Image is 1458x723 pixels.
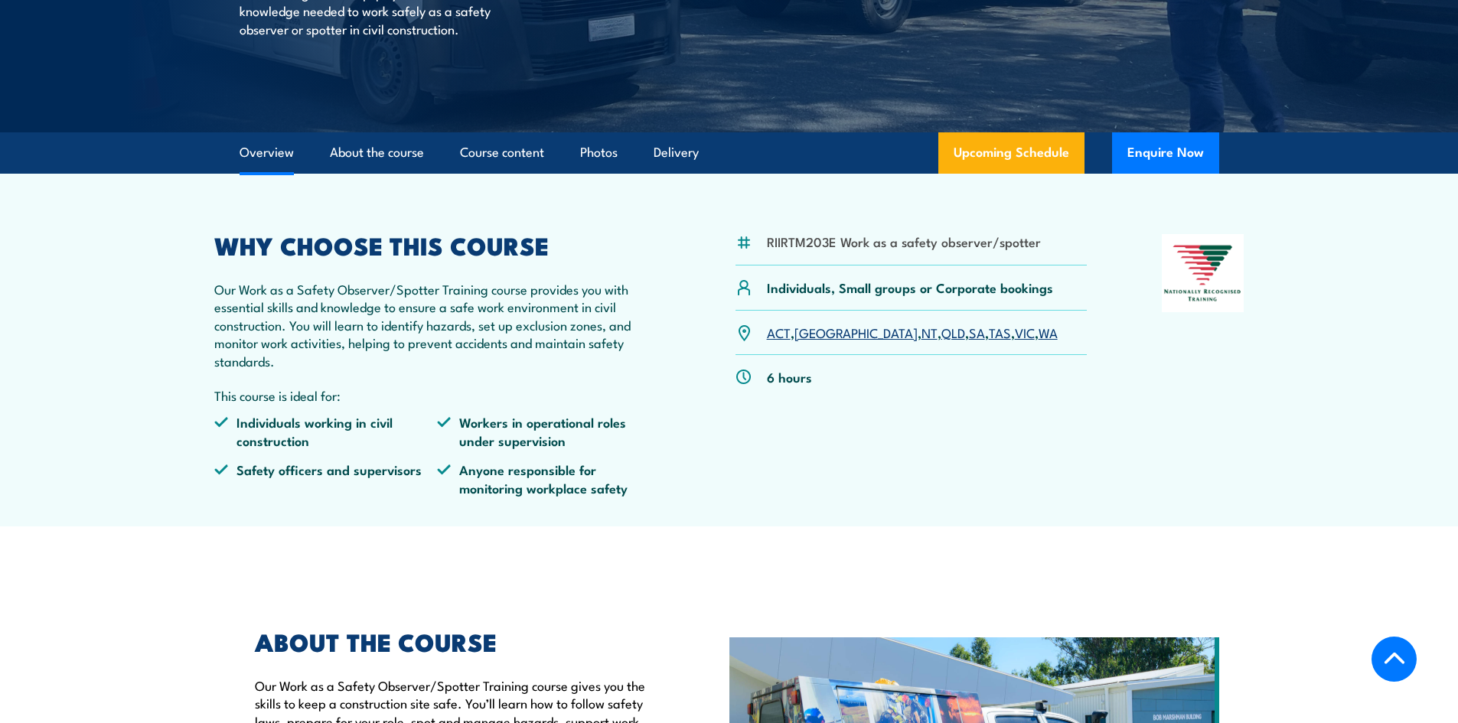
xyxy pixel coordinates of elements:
[580,132,618,173] a: Photos
[255,630,659,652] h2: ABOUT THE COURSE
[767,233,1041,250] li: RIIRTM203E Work as a safety observer/spotter
[989,323,1011,341] a: TAS
[1162,234,1244,312] img: Nationally Recognised Training logo.
[460,132,544,173] a: Course content
[969,323,985,341] a: SA
[654,132,699,173] a: Delivery
[1039,323,1058,341] a: WA
[214,386,661,404] p: This course is ideal for:
[214,461,438,497] li: Safety officers and supervisors
[330,132,424,173] a: About the course
[767,324,1058,341] p: , , , , , , ,
[794,323,918,341] a: [GEOGRAPHIC_DATA]
[437,413,661,449] li: Workers in operational roles under supervision
[240,132,294,173] a: Overview
[1112,132,1219,174] button: Enquire Now
[938,132,1085,174] a: Upcoming Schedule
[214,234,661,256] h2: WHY CHOOSE THIS COURSE
[214,413,438,449] li: Individuals working in civil construction
[1015,323,1035,341] a: VIC
[437,461,661,497] li: Anyone responsible for monitoring workplace safety
[941,323,965,341] a: QLD
[767,323,791,341] a: ACT
[921,323,938,341] a: NT
[214,280,661,370] p: Our Work as a Safety Observer/Spotter Training course provides you with essential skills and know...
[767,278,1053,296] p: Individuals, Small groups or Corporate bookings
[767,368,812,386] p: 6 hours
